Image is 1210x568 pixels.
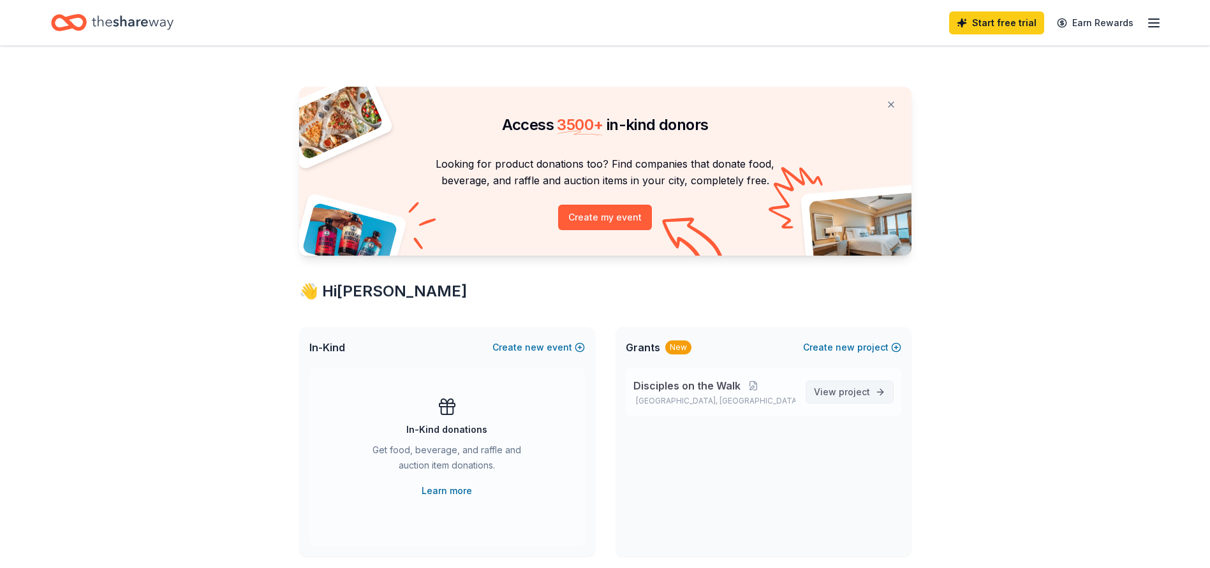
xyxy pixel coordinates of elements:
button: Createnewevent [492,340,585,355]
span: In-Kind [309,340,345,355]
span: Disciples on the Walk [633,378,741,393]
span: Access in-kind donors [502,115,709,134]
div: New [665,340,691,354]
a: Learn more [422,483,472,499]
a: Start free trial [949,11,1044,34]
span: project [839,386,870,397]
button: Create my event [558,205,652,230]
span: View [814,384,870,400]
img: Pizza [284,79,384,161]
a: Earn Rewards [1049,11,1141,34]
div: In-Kind donations [406,422,487,437]
p: Looking for product donations too? Find companies that donate food, beverage, and raffle and auct... [314,156,896,189]
p: [GEOGRAPHIC_DATA], [GEOGRAPHIC_DATA] [633,396,795,406]
span: 3500 + [557,115,603,134]
a: View project [806,381,894,404]
div: 👋 Hi [PERSON_NAME] [299,281,911,302]
a: Home [51,8,173,38]
div: Get food, beverage, and raffle and auction item donations. [360,442,534,478]
span: Grants [626,340,660,355]
span: new [836,340,855,355]
img: Curvy arrow [662,217,726,265]
button: Createnewproject [803,340,901,355]
span: new [525,340,544,355]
